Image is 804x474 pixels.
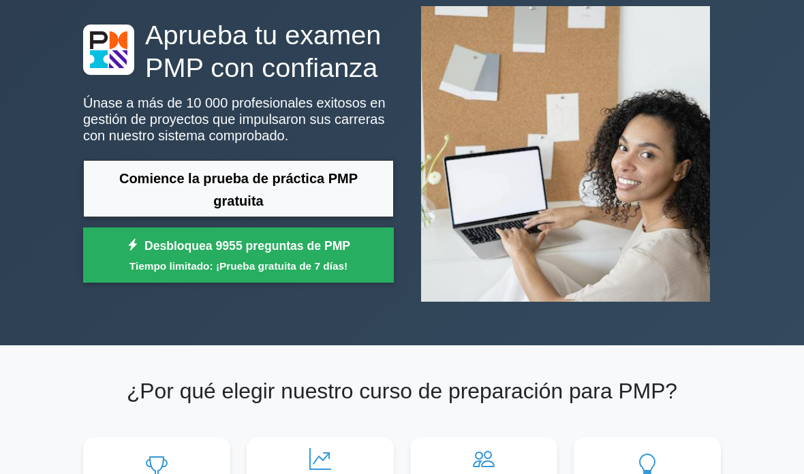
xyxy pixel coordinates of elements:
font: Comience la prueba de práctica PMP gratuita [119,171,358,208]
a: Desbloquea 9955 preguntas de PMPTiempo limitado: ¡Prueba gratuita de 7 días! [83,227,394,283]
font: Tiempo limitado: ¡Prueba gratuita de 7 días! [129,260,347,272]
a: Comience la prueba de práctica PMP gratuita [83,160,394,217]
font: ¿Por qué elegir nuestro curso de preparación para PMP? [127,379,677,403]
font: Únase a más de 10 000 profesionales exitosos en gestión de proyectos que impulsaron sus carreras ... [83,95,386,143]
font: Aprueba tu examen PMP con confianza [145,20,381,82]
font: Desbloquea 9955 preguntas de PMP [144,239,350,253]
